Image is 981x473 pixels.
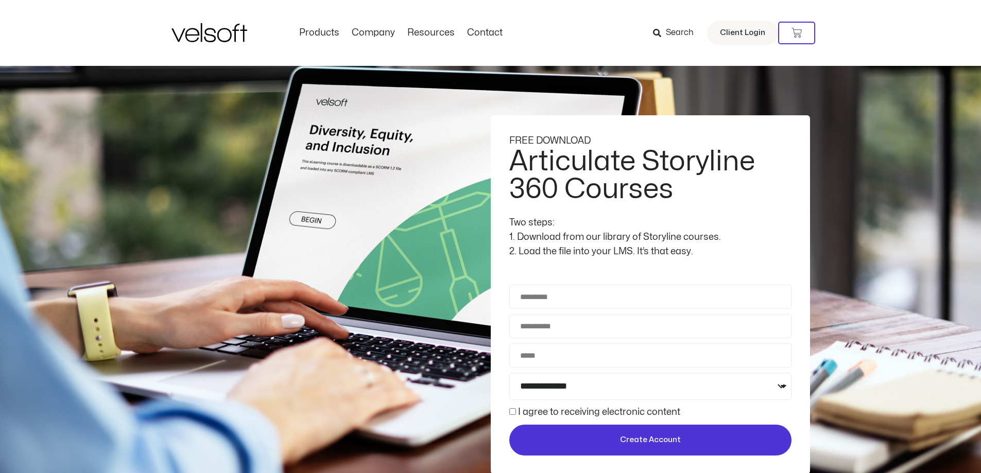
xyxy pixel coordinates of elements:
[401,27,461,39] a: ResourcesMenu Toggle
[346,27,401,39] a: CompanyMenu Toggle
[293,27,509,39] nav: Menu
[720,26,765,40] span: Client Login
[509,425,791,456] button: Create Account
[461,27,509,39] a: ContactMenu Toggle
[653,24,701,42] a: Search
[509,230,791,244] div: 1. Download from our library of Storyline courses.
[518,408,680,416] label: I agree to receiving electronic content
[293,27,346,39] a: ProductsMenu Toggle
[509,244,791,259] div: 2. Load the file into your LMS. It’s that easy.
[666,26,694,40] span: Search
[509,148,789,203] h2: Articulate Storyline 360 Courses
[620,434,681,446] span: Create Account
[509,216,791,230] div: Two steps:
[171,23,247,42] img: Velsoft Training Materials
[707,21,778,45] a: Client Login
[509,134,791,148] div: FREE DOWNLOAD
